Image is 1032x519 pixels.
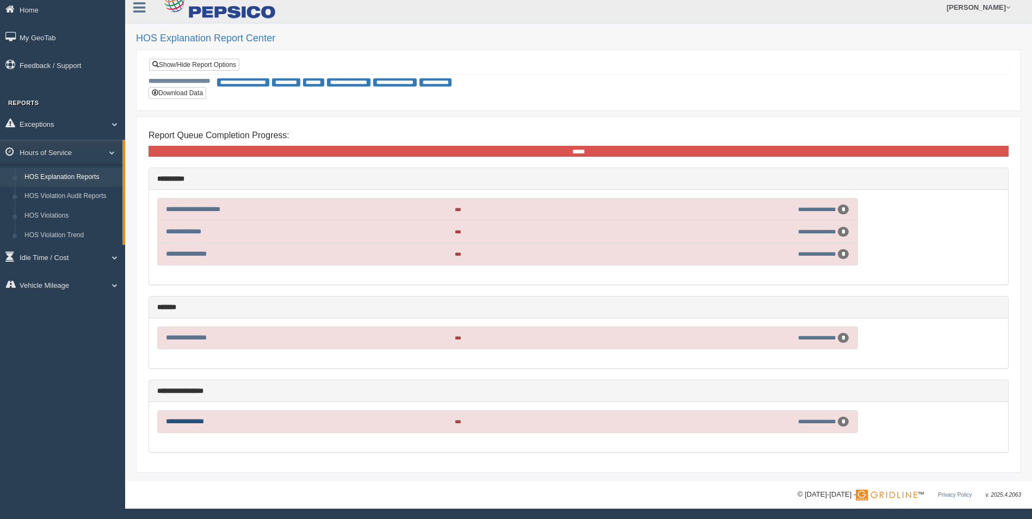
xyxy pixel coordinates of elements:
[149,87,206,99] button: Download Data
[149,131,1009,140] h4: Report Queue Completion Progress:
[20,226,122,245] a: HOS Violation Trend
[149,59,239,71] a: Show/Hide Report Options
[20,187,122,206] a: HOS Violation Audit Reports
[20,206,122,226] a: HOS Violations
[938,492,972,498] a: Privacy Policy
[20,168,122,187] a: HOS Explanation Reports
[856,490,917,501] img: Gridline
[136,33,1021,44] h2: HOS Explanation Report Center
[986,492,1021,498] span: v. 2025.4.2063
[798,489,1021,501] div: © [DATE]-[DATE] - ™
